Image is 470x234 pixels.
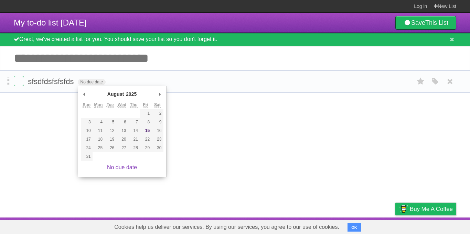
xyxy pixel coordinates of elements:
[348,223,361,232] button: OK
[93,144,104,152] button: 25
[363,219,378,232] a: Terms
[106,89,125,99] div: August
[130,102,138,108] abbr: Thursday
[93,126,104,135] button: 11
[414,76,427,87] label: Star task
[104,126,116,135] button: 12
[151,109,163,118] button: 2
[14,76,24,86] label: Done
[140,109,151,118] button: 1
[140,135,151,144] button: 22
[154,102,161,108] abbr: Saturday
[410,203,453,215] span: Buy me a coffee
[125,89,138,99] div: 2025
[304,219,318,232] a: About
[116,118,128,126] button: 6
[83,102,90,108] abbr: Sunday
[140,118,151,126] button: 8
[327,219,354,232] a: Developers
[81,89,88,99] button: Previous Month
[28,77,75,86] span: sfsdfdsfsfsfds
[94,102,103,108] abbr: Monday
[107,164,137,170] a: No due date
[104,118,116,126] button: 5
[395,16,456,30] a: SaveThis List
[116,126,128,135] button: 13
[140,144,151,152] button: 29
[128,135,140,144] button: 21
[386,219,404,232] a: Privacy
[93,118,104,126] button: 4
[81,152,93,161] button: 31
[143,102,148,108] abbr: Friday
[128,118,140,126] button: 7
[395,203,456,215] a: Buy me a coffee
[107,220,346,234] span: Cookies help us deliver our services. By using our services, you agree to our use of cookies.
[104,144,116,152] button: 26
[14,18,87,27] span: My to-do list [DATE]
[140,126,151,135] button: 15
[93,135,104,144] button: 18
[128,126,140,135] button: 14
[413,219,456,232] a: Suggest a feature
[151,144,163,152] button: 30
[81,135,93,144] button: 17
[151,126,163,135] button: 16
[128,144,140,152] button: 28
[425,19,448,26] b: This List
[81,126,93,135] button: 10
[81,144,93,152] button: 24
[78,79,106,85] span: No due date
[157,89,163,99] button: Next Month
[151,118,163,126] button: 9
[107,102,114,108] abbr: Tuesday
[116,135,128,144] button: 20
[118,102,126,108] abbr: Wednesday
[151,135,163,144] button: 23
[116,144,128,152] button: 27
[399,203,408,215] img: Buy me a coffee
[104,135,116,144] button: 19
[81,118,93,126] button: 3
